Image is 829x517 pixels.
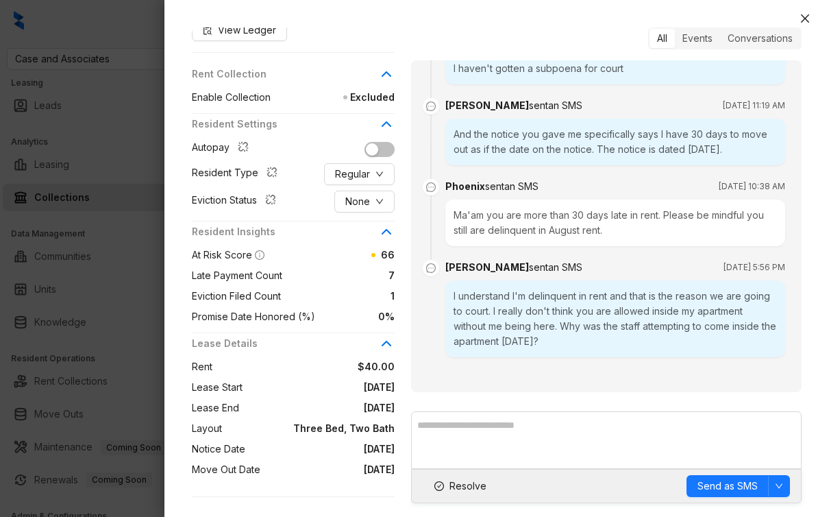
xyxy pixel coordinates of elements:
[192,67,395,90] div: Rent Collection
[245,442,395,457] span: [DATE]
[192,400,239,416] span: Lease End
[192,165,283,183] div: Resident Type
[192,117,395,140] div: Resident Settings
[335,167,370,182] span: Regular
[445,179,539,194] div: Phoenix
[675,29,720,48] div: Events
[445,53,785,84] div: I haven't gotten a subpoena for court
[192,249,252,261] span: At Risk Score
[648,27,802,49] div: segmented control
[797,10,813,27] button: Close
[192,380,243,395] span: Lease Start
[719,180,785,193] span: [DATE] 10:38 AM
[203,25,212,35] span: file-search
[218,23,276,38] span: View Ledger
[423,179,439,195] span: message
[192,268,282,283] span: Late Payment Count
[315,309,395,324] span: 0%
[192,442,245,457] span: Notice Date
[260,462,395,477] span: [DATE]
[723,261,785,274] span: [DATE] 5:56 PM
[192,336,395,359] div: Lease Details
[449,479,486,494] span: Resolve
[192,90,271,105] span: Enable Collection
[243,380,395,395] span: [DATE]
[529,99,582,111] span: sent an SMS
[485,180,539,192] span: sent an SMS
[255,250,264,260] span: info-circle
[192,359,212,374] span: Rent
[192,224,378,239] span: Resident Insights
[686,475,769,497] button: Send as SMS
[800,13,811,24] span: close
[281,289,395,304] span: 1
[192,421,222,436] span: Layout
[434,481,444,491] span: check-circle
[192,117,378,132] span: Resident Settings
[649,29,675,48] div: All
[375,170,384,178] span: down
[192,336,378,351] span: Lease Details
[192,309,315,324] span: Promise Date Honored (%)
[445,200,785,246] div: Ma'am you are more than 30 days late in rent. Please be mindful you still are delinquent in Augus...
[723,99,785,112] span: [DATE] 11:19 AM
[697,479,758,494] span: Send as SMS
[192,224,395,248] div: Resident Insights
[239,400,395,416] span: [DATE]
[212,359,395,374] span: $40.00
[529,261,582,273] span: sent an SMS
[192,67,378,82] span: Rent Collection
[192,19,287,41] button: View Ledger
[192,193,282,211] div: Eviction Status
[192,462,260,477] span: Move Out Date
[445,280,785,357] div: I understand I'm delinquent in rent and that is the reason we are going to court. I really don't ...
[423,475,498,497] button: Resolve
[222,421,395,436] span: Three Bed, Two Bath
[720,29,800,48] div: Conversations
[345,194,370,209] span: None
[324,163,395,185] button: Regulardown
[445,119,785,165] div: And the notice you gave me specifically says I have 30 days to move out as if the date on the not...
[423,260,439,276] span: message
[282,268,395,283] span: 7
[375,197,384,206] span: down
[445,260,582,275] div: [PERSON_NAME]
[381,249,395,261] span: 66
[445,98,582,113] div: [PERSON_NAME]
[423,98,439,115] span: message
[334,191,395,213] button: Nonedown
[271,90,395,105] span: Excluded
[775,482,783,490] span: down
[192,289,281,304] span: Eviction Filed Count
[192,140,254,158] div: Autopay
